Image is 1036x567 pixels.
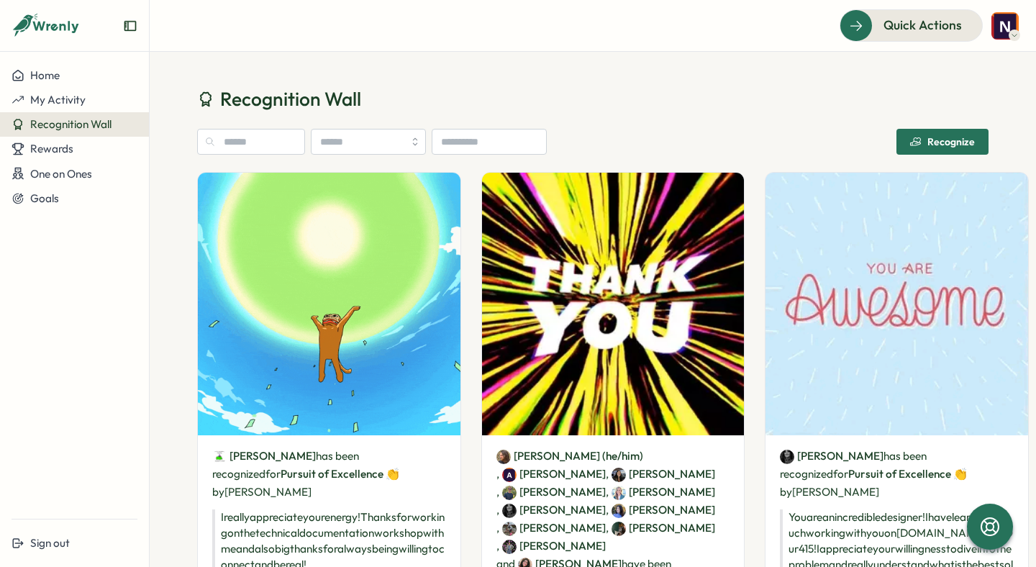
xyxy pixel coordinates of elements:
button: Quick Actions [840,9,983,41]
img: Recognition Image [482,173,745,435]
a: Bonnie Goode[PERSON_NAME] [612,484,715,500]
span: Home [30,68,60,82]
a: Ross Chapman (he/him)[PERSON_NAME] (he/him) [496,448,643,464]
span: for [833,467,848,481]
a: Vic de Aranzeta[PERSON_NAME] [502,502,606,518]
div: Recognize [910,136,975,148]
img: Ashley Jessen [612,468,626,482]
img: Chad Brokaw [502,486,517,500]
span: Recognition Wall [220,86,361,112]
button: Expand sidebar [123,19,137,33]
span: , [496,465,606,483]
span: for [265,467,281,481]
img: Recognition Image [765,173,1028,435]
a: Emily Edwards[PERSON_NAME] [612,502,715,518]
span: Pursuit of Excellence 👏 [848,467,967,481]
img: Nick Norena [991,12,1019,40]
img: Vic de Aranzeta [780,450,794,464]
span: , [496,519,606,537]
span: Quick Actions [883,16,962,35]
a: Vic de Aranzeta[PERSON_NAME] [780,448,883,464]
a: Deepika Ramachandran[PERSON_NAME] [502,538,606,554]
img: Vic de Aranzeta [502,504,517,518]
p: has been recognized by [PERSON_NAME] [212,447,446,501]
span: , [606,501,715,519]
span: , [606,483,715,501]
a: Adrien Young[PERSON_NAME] [502,466,606,482]
button: Recognize [896,129,989,155]
img: Hannan Abdi [502,522,517,536]
span: Pursuit of Excellence 👏 [281,467,399,481]
img: Yazeed Loonat [212,450,227,464]
span: , [496,483,606,501]
span: Rewards [30,142,73,155]
span: , [606,519,715,537]
img: Adrien Young [502,468,517,482]
span: , [496,537,606,555]
a: Hannan Abdi[PERSON_NAME] [502,520,606,536]
img: Recognition Image [198,173,460,435]
img: Ross Chapman (he/him) [496,450,511,464]
span: One on Ones [30,167,92,181]
a: Chad Brokaw[PERSON_NAME] [502,484,606,500]
span: Sign out [30,536,70,550]
img: Bonnie Goode [612,486,626,500]
a: Yazeed Loonat[PERSON_NAME] [212,448,316,464]
a: Justin Caovan[PERSON_NAME] [612,520,715,536]
img: Emily Edwards [612,504,626,518]
p: has been recognized by [PERSON_NAME] [780,447,1014,501]
img: Deepika Ramachandran [502,540,517,554]
span: , [496,501,606,519]
a: Ashley Jessen[PERSON_NAME] [612,466,715,482]
span: Goals [30,191,59,205]
span: Recognition Wall [30,117,112,131]
img: Justin Caovan [612,522,626,536]
span: My Activity [30,93,86,106]
span: , [606,465,715,483]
